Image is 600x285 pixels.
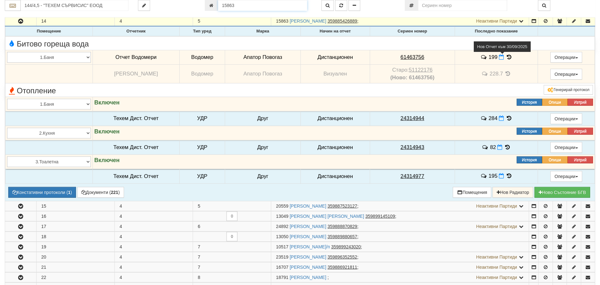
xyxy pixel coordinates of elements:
th: Сериен номер [370,27,455,36]
span: 5 [198,18,200,24]
td: 19 [36,242,114,252]
tcxspan: Call 51122176 via 3CX [409,67,433,73]
button: Констативни протоколи (1) [8,187,76,198]
td: Визуален [300,65,370,83]
span: История на показанията [506,173,513,179]
td: 4 [114,201,193,211]
strong: Включен [94,99,120,106]
td: Водомер [179,50,225,65]
tcxspan: Call 24314943 via 3CX [401,144,424,150]
tcxspan: Call 359899243020 via 3CX [331,244,361,249]
a: [PERSON_NAME] [290,265,326,270]
i: Нов Отчет към 30/09/2025 [499,54,504,60]
button: Изтрий [568,99,593,106]
td: УДР [179,111,225,126]
i: Нов Отчет към 30/09/2025 [499,173,504,179]
td: 20 [36,252,114,262]
td: УДР [179,140,225,155]
button: Операции [550,142,582,153]
td: ; [271,16,529,26]
button: Помещения [453,187,492,198]
td: ; [271,232,529,242]
span: Партида № [276,203,288,209]
span: Неактивни Партиди [476,254,517,260]
a: [PERSON_NAME] [290,203,326,209]
span: 7 [198,254,200,260]
td: 22 [36,273,114,282]
span: Партида № [276,234,288,239]
th: Марка [225,27,300,36]
td: ; [271,252,529,262]
td: ; [271,201,529,211]
tcxspan: Call 359888870829 via 3CX [328,224,357,229]
td: Дистанционен [300,169,370,184]
span: Партида № [276,265,288,270]
tcxspan: Call 359886921811 via 3CX [328,265,357,270]
span: Неактивни Партиди [476,203,517,209]
th: Начин на отчет [300,27,370,36]
span: 7 [198,265,200,270]
button: Нов Радиатор [493,187,533,198]
td: Друг [225,111,300,126]
span: История на показанията [506,115,513,121]
span: Неактивни Партиди [476,265,517,270]
button: Операции [550,52,582,63]
td: 18 [36,232,114,242]
button: Опиши [542,128,568,135]
span: Неактивни Партиди [476,18,517,24]
span: История на показанията [504,144,511,150]
span: Партида № [276,214,288,219]
span: История на показанията [506,54,513,60]
td: 4 [114,273,193,282]
button: История [517,99,542,106]
td: 16 [36,211,114,221]
td: Апатор Повогаз [225,65,300,83]
button: Операции [550,171,582,182]
tcxspan: Call 359887523127 via 3CX [328,203,357,209]
td: УДР [179,169,225,184]
td: Дистанционен [300,50,370,65]
td: Друг [225,140,300,155]
span: История на показанията [505,71,512,77]
button: Документи (221) [77,187,124,198]
tcxspan: Call 359896352552 via 3CX [328,254,357,260]
span: Техем Дист. Отчет [114,115,159,121]
td: Устройство със сериен номер 51122176 беше подменено от устройство със сериен номер 61463756 [370,65,455,83]
td: ; [271,211,529,221]
span: Неактивни Партиди [476,224,517,229]
span: Техем Дист. Отчет [114,144,159,150]
span: Техем Дист. Отчет [114,173,159,179]
span: 195 [489,173,498,179]
a: [PERSON_NAME]/п [290,244,330,249]
b: 221 [111,190,118,195]
span: История на забележките [482,144,490,150]
td: Дистанционен [300,111,370,126]
td: 14 [36,16,114,26]
b: 1 [68,190,71,195]
span: Партида № [276,275,288,280]
span: Отопление [7,87,56,95]
a: [PERSON_NAME] [290,275,326,280]
span: Партида № [276,18,288,24]
button: Операции [550,113,582,124]
td: ; [271,273,529,282]
td: 4 [114,252,193,262]
span: История на забележките [481,71,490,77]
tcxspan: Call 24314944 via 3CX [401,115,424,121]
td: ; [271,262,529,272]
a: [PERSON_NAME] [290,234,326,239]
td: 17 [36,222,114,232]
tcxspan: Call 359899145109 via 3CX [365,214,395,219]
th: Последно показание [455,27,538,36]
span: История на забележките [480,54,488,60]
span: 7 [198,244,200,249]
td: Апатор Повогаз [225,50,300,65]
span: Партида № [276,254,288,260]
button: Операции [550,69,582,80]
td: 4 [114,242,193,252]
td: 4 [114,211,193,221]
span: Партида № [276,244,288,249]
button: Генерирай протокол [544,85,593,95]
td: ; [271,242,529,252]
td: 21 [36,262,114,272]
